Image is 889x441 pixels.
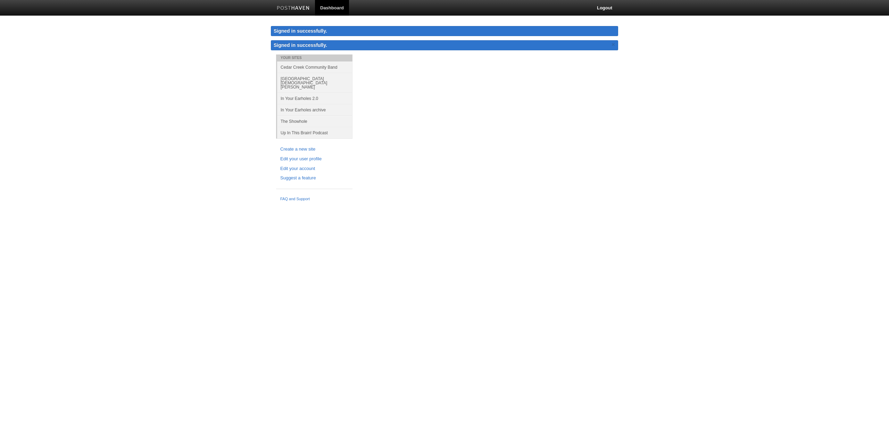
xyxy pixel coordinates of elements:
a: [GEOGRAPHIC_DATA][DEMOGRAPHIC_DATA][PERSON_NAME] [277,73,352,93]
a: Edit your user profile [280,155,348,163]
img: Posthaven-bar [277,6,310,11]
a: In Your Earholes 2.0 [277,93,352,104]
a: Up In This Brain! Podcast [277,127,352,138]
a: × [610,40,616,49]
a: FAQ and Support [280,196,348,202]
a: Suggest a feature [280,175,348,182]
div: Signed in successfully. [271,26,618,36]
a: Cedar Creek Community Band [277,61,352,73]
li: Your Sites [276,54,352,61]
a: Create a new site [280,146,348,153]
a: Edit your account [280,165,348,172]
a: The Showhole [277,116,352,127]
span: Signed in successfully. [274,42,327,48]
a: In Your Earholes archive [277,104,352,116]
